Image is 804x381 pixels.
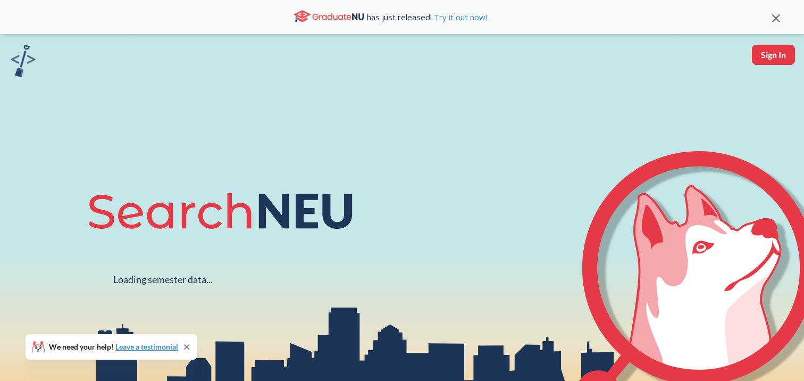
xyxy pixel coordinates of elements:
img: sandbox logo [11,45,36,77]
span: has just released! [367,11,487,23]
a: sandbox logo [11,45,36,80]
span: We need your help! [49,343,178,351]
a: Try it out now! [432,12,487,22]
a: Leave a testimonial [115,342,178,351]
button: Sign In [752,45,795,65]
div: Loading semester data... [113,274,213,286]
